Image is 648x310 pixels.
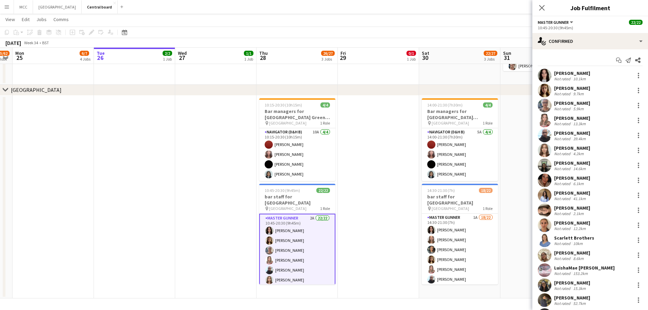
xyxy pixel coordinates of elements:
[340,50,346,56] span: Fri
[554,166,572,171] div: Not rated
[259,50,268,56] span: Thu
[572,121,587,126] div: 13.3km
[163,56,172,62] div: 1 Job
[80,56,90,62] div: 4 Jobs
[572,301,587,306] div: 52.7km
[554,160,590,166] div: [PERSON_NAME]
[554,265,615,271] div: LuishaMae [PERSON_NAME]
[11,86,62,93] div: [GEOGRAPHIC_DATA]
[484,51,497,56] span: 22/27
[406,51,416,56] span: 0/1
[554,295,590,301] div: [PERSON_NAME]
[572,226,587,231] div: 12.2km
[316,188,330,193] span: 22/22
[554,286,572,291] div: Not rated
[554,250,590,256] div: [PERSON_NAME]
[538,20,569,25] span: Master Gunner
[572,76,587,81] div: 10.1km
[554,121,572,126] div: Not rated
[554,226,572,231] div: Not rated
[572,241,584,246] div: 10km
[432,206,469,211] span: [GEOGRAPHIC_DATA]
[51,15,71,24] a: Comms
[259,184,335,284] app-job-card: 10:45-20:30 (9h45m)22/22bar staff for [GEOGRAPHIC_DATA] [GEOGRAPHIC_DATA]1 RoleMaster Gunner2A22/...
[502,54,511,62] span: 31
[427,102,463,108] span: 14:00-21:30 (7h30m)
[14,0,33,14] button: MCC
[36,16,47,22] span: Jobs
[244,56,253,62] div: 1 Job
[554,271,572,276] div: Not rated
[421,54,429,62] span: 30
[19,15,32,24] a: Edit
[532,3,648,12] h3: Job Fulfilment
[483,102,493,108] span: 4/4
[422,184,498,284] app-job-card: 14:30-21:30 (7h)18/22bar staff for [GEOGRAPHIC_DATA] [GEOGRAPHIC_DATA]1 RoleMaster Gunner1A18/221...
[82,0,118,14] button: Central board
[572,166,587,171] div: 14.6km
[554,130,590,136] div: [PERSON_NAME]
[554,85,590,91] div: [PERSON_NAME]
[554,301,572,306] div: Not rated
[554,145,590,151] div: [PERSON_NAME]
[554,106,572,111] div: Not rated
[554,175,590,181] div: [PERSON_NAME]
[259,108,335,120] h3: Bar managers for [GEOGRAPHIC_DATA] Green King Day
[320,120,330,126] span: 1 Role
[320,102,330,108] span: 4/4
[554,181,572,186] div: Not rated
[97,50,105,56] span: Tue
[320,206,330,211] span: 1 Role
[422,194,498,206] h3: bar staff for [GEOGRAPHIC_DATA]
[33,0,82,14] button: [GEOGRAPHIC_DATA]
[503,0,579,132] app-card-role: Navigator (D&H B)4A12/1211:00-23:00 (12h)[PERSON_NAME][PERSON_NAME][PERSON_NAME][PERSON_NAME][PER...
[572,136,587,141] div: 39.4km
[14,54,24,62] span: 25
[422,128,498,181] app-card-role: Navigator (D&H B)5A4/414:00-21:30 (7h30m)[PERSON_NAME][PERSON_NAME][PERSON_NAME][PERSON_NAME]
[554,70,590,76] div: [PERSON_NAME]
[407,56,416,62] div: 1 Job
[572,181,585,186] div: 6.1km
[265,188,300,193] span: 10:45-20:30 (9h45m)
[422,98,498,181] app-job-card: 14:00-21:30 (7h30m)4/4Bar managers for [GEOGRAPHIC_DATA] [PERSON_NAME] [GEOGRAPHIC_DATA]1 RoleNav...
[5,16,15,22] span: View
[554,91,572,96] div: Not rated
[538,20,574,25] button: Master Gunner
[15,50,24,56] span: Mon
[538,25,643,30] div: 10:45-20:30 (9h45m)
[265,102,302,108] span: 10:15-20:30 (10h15m)
[259,98,335,181] app-job-card: 10:15-20:30 (10h15m)4/4Bar managers for [GEOGRAPHIC_DATA] Green King Day [GEOGRAPHIC_DATA]1 RoleN...
[554,211,572,216] div: Not rated
[554,196,572,201] div: Not rated
[34,15,49,24] a: Jobs
[479,188,493,193] span: 18/22
[53,16,69,22] span: Comms
[572,211,585,216] div: 2.1km
[422,50,429,56] span: Sat
[269,120,306,126] span: [GEOGRAPHIC_DATA]
[572,196,587,201] div: 41.1km
[483,206,493,211] span: 1 Role
[42,40,49,45] div: BST
[572,286,587,291] div: 15.3km
[572,256,585,261] div: 8.6km
[503,50,511,56] span: Sun
[96,54,105,62] span: 26
[321,56,334,62] div: 3 Jobs
[554,205,590,211] div: [PERSON_NAME]
[572,271,589,276] div: 153.2km
[554,100,590,106] div: [PERSON_NAME]
[321,51,335,56] span: 26/27
[258,54,268,62] span: 28
[269,206,306,211] span: [GEOGRAPHIC_DATA]
[572,106,585,111] div: 5.9km
[554,220,590,226] div: [PERSON_NAME]
[432,120,469,126] span: [GEOGRAPHIC_DATA]
[554,151,572,156] div: Not rated
[554,115,590,121] div: [PERSON_NAME]
[259,128,335,181] app-card-role: Navigator (D&H B)10A4/410:15-20:30 (10h15m)[PERSON_NAME][PERSON_NAME][PERSON_NAME][PERSON_NAME]
[554,136,572,141] div: Not rated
